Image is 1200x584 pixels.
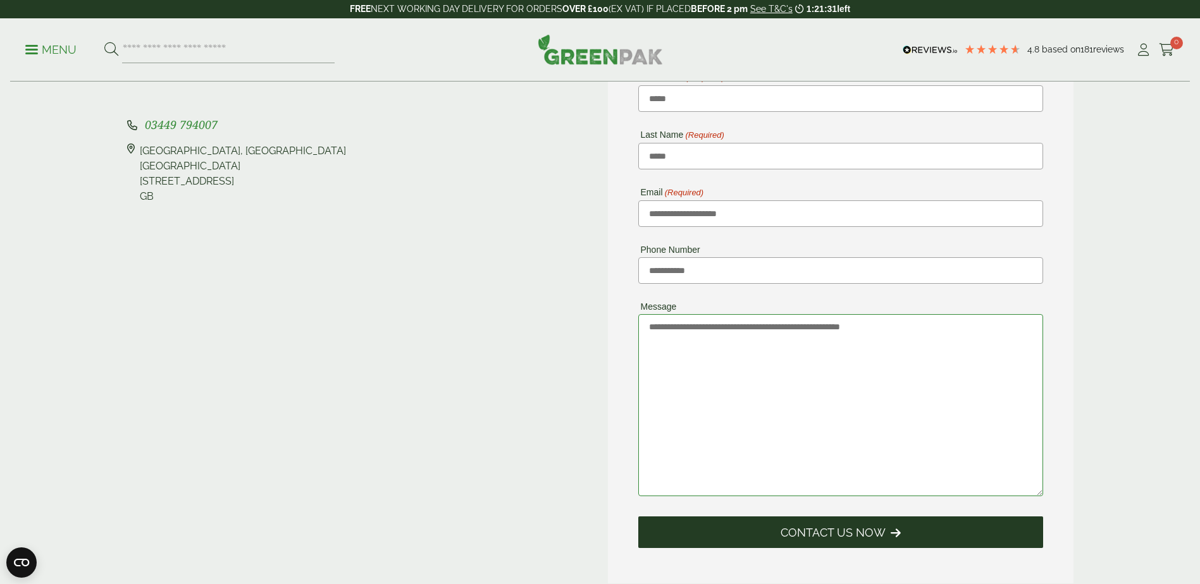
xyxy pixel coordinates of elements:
[1093,44,1124,54] span: reviews
[145,117,218,132] span: 03449 794007
[781,526,886,540] span: Contact Us Now
[964,44,1021,55] div: 4.78 Stars
[638,516,1043,548] button: Contact Us Now
[664,188,703,197] span: (Required)
[684,131,724,140] span: (Required)
[750,4,793,14] a: See T&C's
[350,4,371,14] strong: FREE
[638,130,724,140] label: Last Name
[691,4,748,14] strong: BEFORE 2 pm
[638,245,700,254] label: Phone Number
[1042,44,1080,54] span: Based on
[638,302,677,311] label: Message
[1080,44,1093,54] span: 181
[1135,44,1151,56] i: My Account
[538,34,663,64] img: GreenPak Supplies
[1027,44,1042,54] span: 4.8
[140,143,346,204] div: [GEOGRAPHIC_DATA], [GEOGRAPHIC_DATA] [GEOGRAPHIC_DATA] [STREET_ADDRESS] GB
[25,42,77,55] a: Menu
[903,46,958,54] img: REVIEWS.io
[1170,37,1183,49] span: 0
[1159,40,1175,59] a: 0
[6,547,37,578] button: Open CMP widget
[25,42,77,58] p: Menu
[807,4,837,14] span: 1:21:31
[1159,44,1175,56] i: Cart
[145,119,218,131] a: 03449 794007
[562,4,609,14] strong: OVER £100
[837,4,850,14] span: left
[638,188,704,197] label: Email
